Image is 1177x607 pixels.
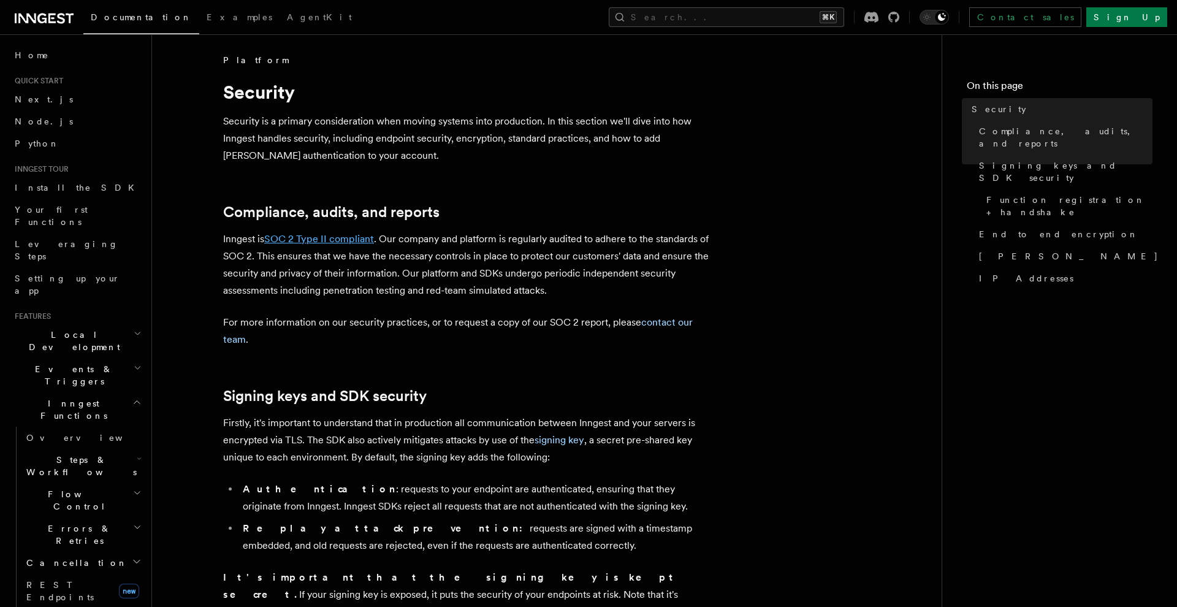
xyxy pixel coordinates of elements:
[21,449,144,483] button: Steps & Workflows
[223,54,288,66] span: Platform
[979,228,1138,240] span: End to end encryption
[239,481,714,515] li: : requests to your endpoint are authenticated, ensuring that they originate from Inngest. Inngest...
[119,584,139,598] span: new
[10,233,144,267] a: Leveraging Steps
[264,233,374,245] a: SOC 2 Type II compliant
[535,434,584,446] a: signing key
[15,183,142,193] span: Install the SDK
[83,4,199,34] a: Documentation
[609,7,844,27] button: Search...⌘K
[10,267,144,302] a: Setting up your app
[981,189,1152,223] a: Function registration + handshake
[974,267,1152,289] a: IP Addresses
[15,116,73,126] span: Node.js
[239,520,714,554] li: requests are signed with a timestamp embedded, and old requests are rejected, even if the request...
[10,88,144,110] a: Next.js
[820,11,837,23] kbd: ⌘K
[10,199,144,233] a: Your first Functions
[967,78,1152,98] h4: On this page
[223,571,678,600] strong: It's important that the signing key is kept secret.
[15,239,118,261] span: Leveraging Steps
[199,4,280,33] a: Examples
[972,103,1026,115] span: Security
[207,12,272,22] span: Examples
[974,223,1152,245] a: End to end encryption
[986,194,1152,218] span: Function registration + handshake
[223,387,427,405] a: Signing keys and SDK security
[10,358,144,392] button: Events & Triggers
[21,483,144,517] button: Flow Control
[223,113,714,164] p: Security is a primary consideration when moving systems into production. In this section we'll di...
[10,132,144,155] a: Python
[21,454,137,478] span: Steps & Workflows
[10,329,134,353] span: Local Development
[974,120,1152,155] a: Compliance, audits, and reports
[15,139,59,148] span: Python
[223,314,714,348] p: For more information on our security practices, or to request a copy of our SOC 2 report, please .
[969,7,1081,27] a: Contact sales
[21,557,128,569] span: Cancellation
[21,517,144,552] button: Errors & Retries
[10,397,132,422] span: Inngest Functions
[10,110,144,132] a: Node.js
[10,164,69,174] span: Inngest tour
[223,414,714,466] p: Firstly, it's important to understand that in production all communication between Inngest and yo...
[974,245,1152,267] a: [PERSON_NAME]
[1086,7,1167,27] a: Sign Up
[10,363,134,387] span: Events & Triggers
[979,272,1073,284] span: IP Addresses
[967,98,1152,120] a: Security
[974,155,1152,189] a: Signing keys and SDK security
[21,522,133,547] span: Errors & Retries
[15,94,73,104] span: Next.js
[10,324,144,358] button: Local Development
[223,204,440,221] a: Compliance, audits, and reports
[26,580,94,602] span: REST Endpoints
[21,488,133,513] span: Flow Control
[979,159,1152,184] span: Signing keys and SDK security
[21,552,144,574] button: Cancellation
[243,522,530,534] strong: Replay attack prevention:
[10,76,63,86] span: Quick start
[15,273,120,296] span: Setting up your app
[243,483,396,495] strong: Authentication
[223,81,714,103] h1: Security
[15,49,49,61] span: Home
[920,10,949,25] button: Toggle dark mode
[979,125,1152,150] span: Compliance, audits, and reports
[223,231,714,299] p: Inngest is . Our company and platform is regularly audited to adhere to the standards of SOC 2. T...
[979,250,1159,262] span: [PERSON_NAME]
[10,177,144,199] a: Install the SDK
[91,12,192,22] span: Documentation
[10,44,144,66] a: Home
[15,205,88,227] span: Your first Functions
[26,433,153,443] span: Overview
[287,12,352,22] span: AgentKit
[10,311,51,321] span: Features
[10,392,144,427] button: Inngest Functions
[21,427,144,449] a: Overview
[280,4,359,33] a: AgentKit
